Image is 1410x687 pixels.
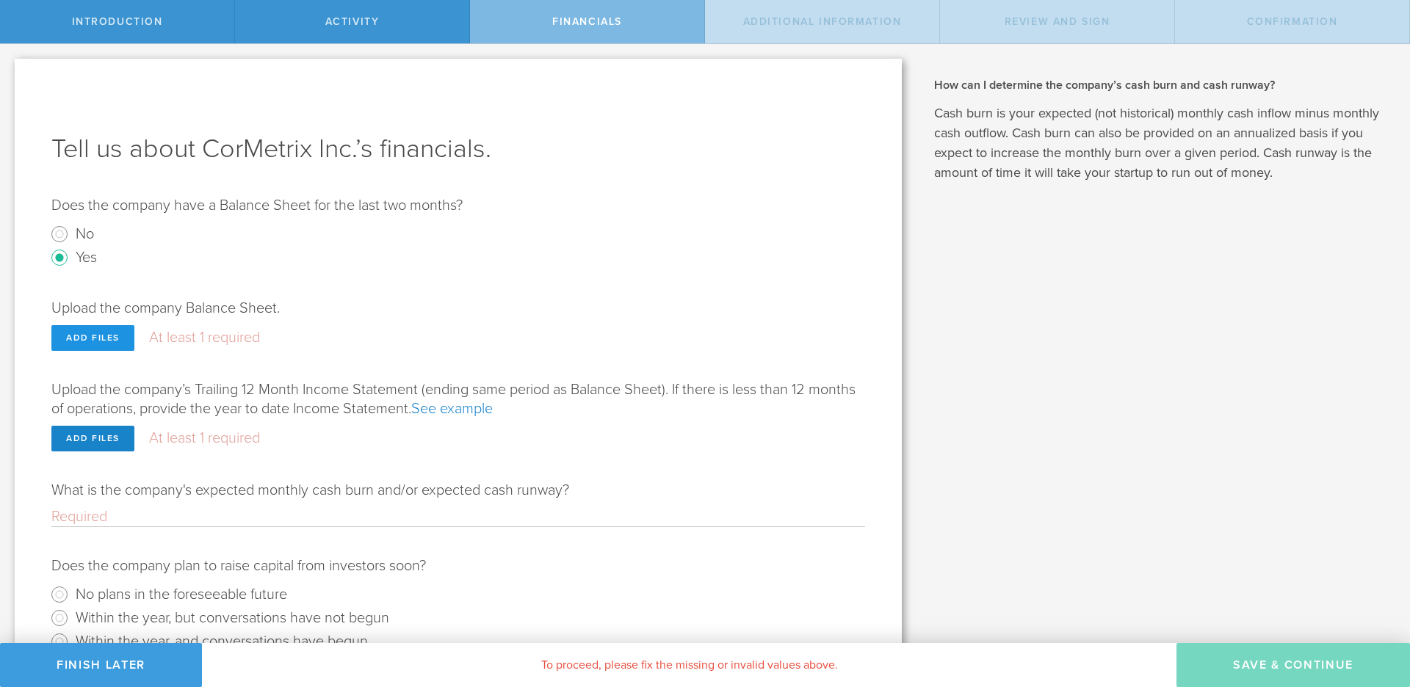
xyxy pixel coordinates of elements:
[51,299,280,317] label: Upload the company Balance Sheet.
[1337,572,1410,643] iframe: Chat Widget
[325,15,380,28] span: Activity
[51,507,865,526] input: Required
[76,246,97,267] label: Yes
[76,222,94,244] label: No
[51,381,856,418] label: Upload the company’s Trailing 12 Month Income Statement (ending same period as Balance Sheet). If...
[552,15,622,28] span: Financials
[1176,643,1410,687] button: Save & Continue
[51,481,569,499] label: What is the company's expected monthly cash burn and/or expected cash runway?
[1005,15,1110,28] span: Review and Sign
[51,325,134,351] div: Add files
[934,77,1388,93] h2: How can I determine the company’s cash burn and cash runway?
[51,557,426,575] label: Does the company plan to raise capital from investors soon?
[72,15,163,28] span: Introduction
[51,197,463,214] label: Does the company have a Balance Sheet for the last two months?
[149,429,260,447] label: At least 1 required
[76,583,287,604] label: No plans in the foreseeable future
[934,103,1388,183] p: Cash burn is your expected (not historical) monthly cash inflow minus monthly cash outflow. Cash ...
[411,400,493,418] a: See example
[202,643,1176,687] div: To proceed, please fix the missing or invalid values above.
[76,630,368,651] label: Within the year, and conversations have begun
[51,426,134,451] div: Add files
[76,606,389,628] label: Within the year, but conversations have not begun
[1247,15,1338,28] span: Confirmation
[743,15,902,28] span: Additional Information
[149,329,260,346] label: At least 1 required
[51,131,865,167] h1: Tell us about CorMetrix Inc.’s financials.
